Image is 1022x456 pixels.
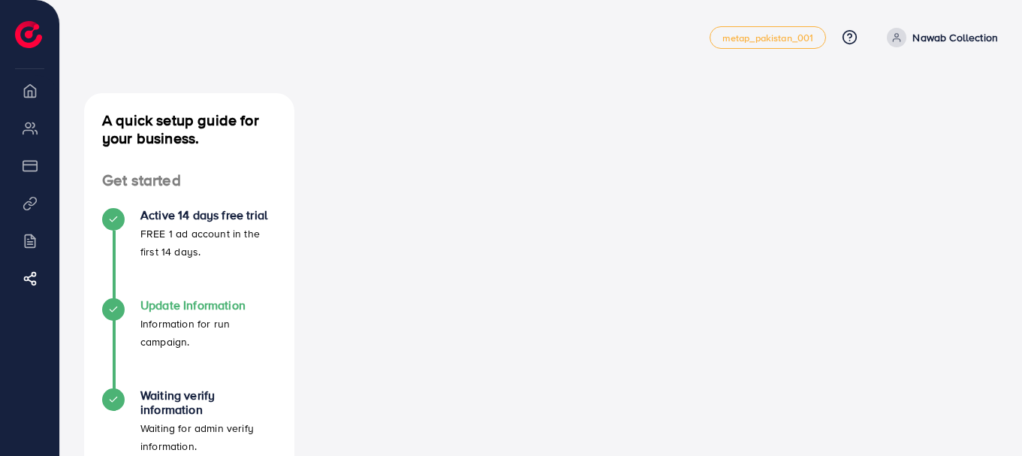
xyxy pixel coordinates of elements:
span: metap_pakistan_001 [722,33,814,43]
a: metap_pakistan_001 [710,26,827,49]
p: Nawab Collection [912,29,998,47]
img: logo [15,21,42,48]
li: Active 14 days free trial [84,208,294,298]
h4: Update Information [140,298,276,313]
p: FREE 1 ad account in the first 14 days. [140,225,276,261]
p: Information for run campaign. [140,315,276,351]
h4: Get started [84,171,294,190]
h4: Waiting verify information [140,388,276,417]
li: Update Information [84,298,294,388]
iframe: Chat [958,388,1011,445]
h4: Active 14 days free trial [140,208,276,222]
p: Waiting for admin verify information. [140,419,276,455]
a: Nawab Collection [881,28,998,47]
h4: A quick setup guide for your business. [84,111,294,147]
